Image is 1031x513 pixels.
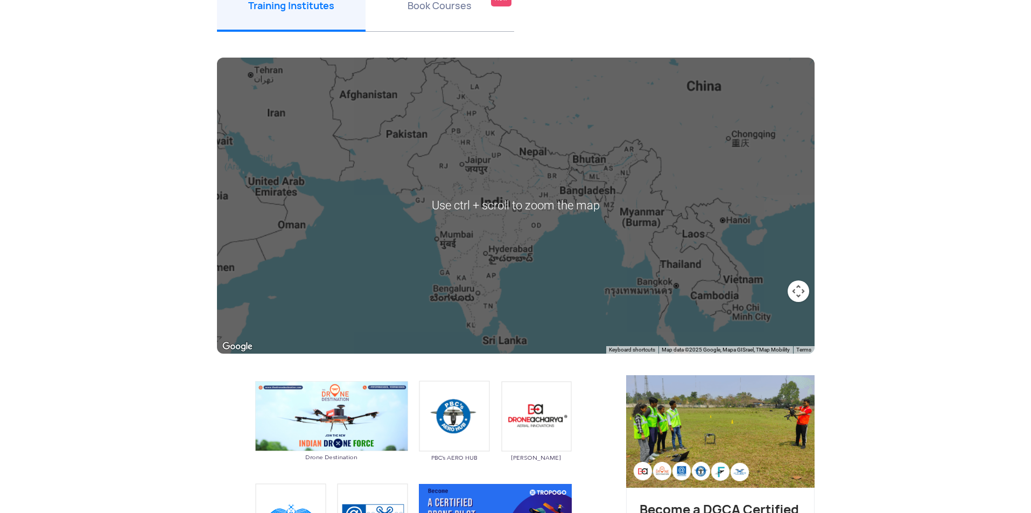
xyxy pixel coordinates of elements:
[419,381,490,452] img: ic_pbc.png
[255,381,408,452] img: ic_dronoedestination_double.png
[662,347,790,353] span: Map data ©2025 Google, Mapa GISrael, TMap Mobility
[626,375,815,488] img: bg_sideadtraining.png
[788,280,809,302] button: Map camera controls
[796,347,811,353] a: Terms (opens in new tab)
[501,454,572,461] span: [PERSON_NAME]
[419,411,490,461] a: PBC’s AERO HUB
[220,340,255,354] a: Open this area in Google Maps (opens a new window)
[419,454,490,461] span: PBC’s AERO HUB
[220,340,255,354] img: Google
[255,454,408,460] span: Drone Destination
[501,381,572,452] img: ic_dronacharyaaerial.png
[501,411,572,461] a: [PERSON_NAME]
[255,411,408,460] a: Drone Destination
[609,346,655,354] button: Keyboard shortcuts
